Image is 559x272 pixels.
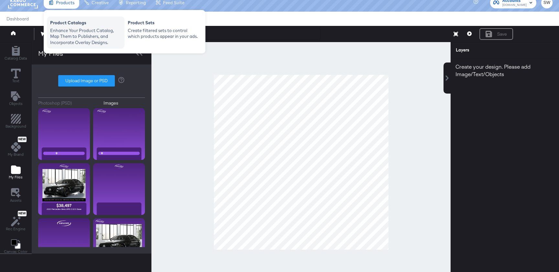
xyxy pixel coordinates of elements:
[456,47,522,53] div: Layers
[38,49,63,58] div: My Files
[38,100,99,106] button: Photoshop (PSD)
[1,44,31,63] button: Add Rectangle
[9,175,23,180] span: My Files
[451,58,559,82] div: Create your design. Please add Image/Text/Objects
[10,198,22,203] span: Assets
[5,56,27,61] span: Catalog Data
[6,226,26,232] span: Rec Engine
[2,209,29,233] button: NewRec Engine
[6,16,29,21] a: Dashboard
[5,90,27,108] button: Add Text
[2,113,30,131] button: Add Rectangle
[502,3,527,8] span: [DOMAIN_NAME]
[104,100,118,106] div: Images
[8,152,24,157] span: My Brand
[12,78,19,84] span: Text
[18,137,27,142] span: New
[18,211,27,216] span: New
[5,164,27,182] button: Add Files
[104,100,145,106] button: Images
[38,100,72,106] div: Photoshop (PSD)
[4,249,27,254] span: Canvas Color
[6,186,26,205] button: Assets
[5,124,26,129] span: Background
[9,101,23,106] span: Objects
[4,135,27,159] button: NewMy Brand
[7,67,25,85] button: Text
